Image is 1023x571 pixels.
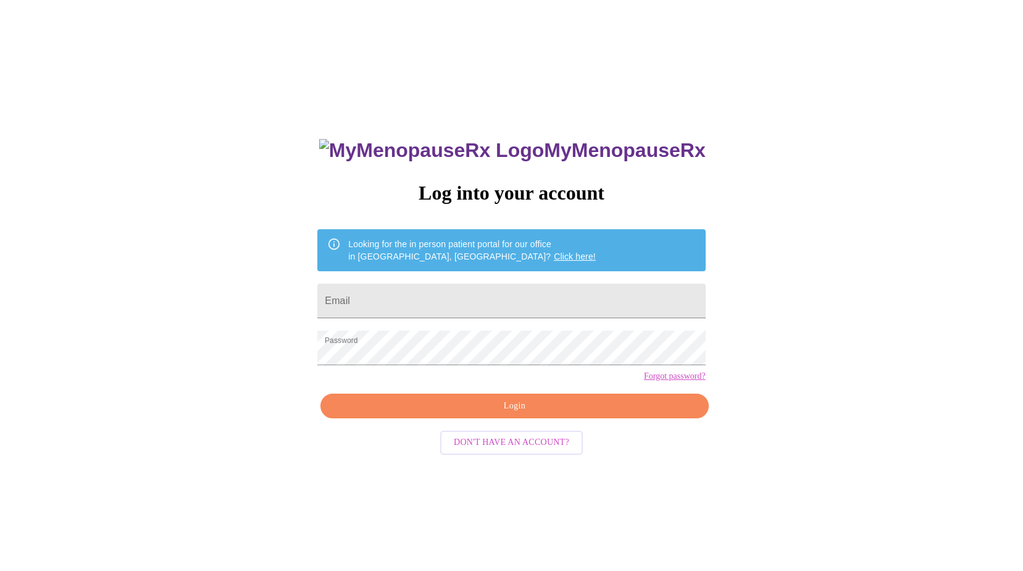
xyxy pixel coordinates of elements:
h3: Log into your account [317,182,705,205]
a: Click here! [554,252,596,261]
h3: MyMenopauseRx [319,139,706,162]
a: Forgot password? [644,371,706,381]
button: Don't have an account? [440,431,583,455]
span: Don't have an account? [454,435,569,450]
img: MyMenopauseRx Logo [319,139,544,162]
a: Don't have an account? [437,436,586,447]
span: Login [335,399,694,414]
div: Looking for the in person patient portal for our office in [GEOGRAPHIC_DATA], [GEOGRAPHIC_DATA]? [348,233,596,268]
button: Login [320,394,708,419]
